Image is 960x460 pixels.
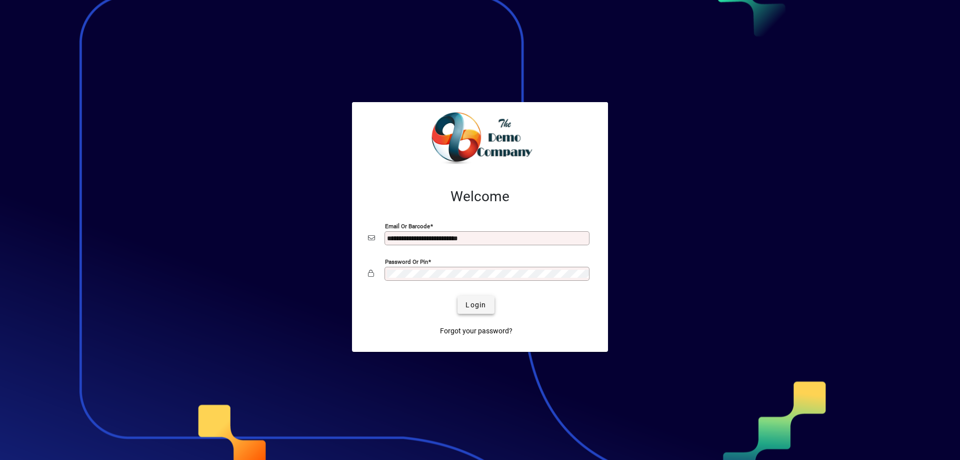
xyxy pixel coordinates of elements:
[436,322,516,340] a: Forgot your password?
[385,258,428,265] mat-label: Password or Pin
[385,223,430,230] mat-label: Email or Barcode
[457,296,494,314] button: Login
[440,326,512,336] span: Forgot your password?
[368,188,592,205] h2: Welcome
[465,300,486,310] span: Login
